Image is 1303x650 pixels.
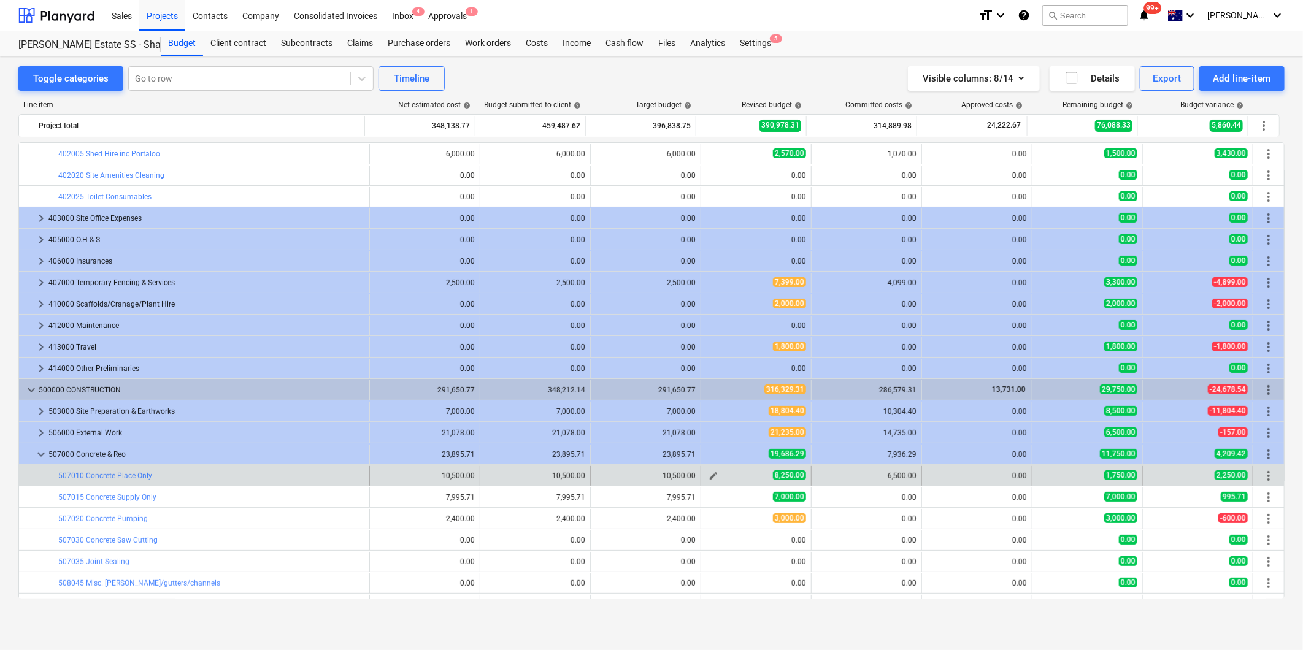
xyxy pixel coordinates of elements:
[1221,492,1248,502] span: 995.71
[927,429,1027,437] div: 0.00
[518,31,555,56] a: Costs
[1119,363,1137,373] span: 0.00
[817,171,917,180] div: 0.00
[1119,213,1137,223] span: 0.00
[34,340,48,354] span: keyboard_arrow_right
[773,299,806,308] span: 2,000.00
[812,116,912,136] div: 314,889.98
[596,493,696,502] div: 7,995.71
[1229,535,1248,545] span: 0.00
[706,193,806,201] div: 0.00
[1119,170,1137,180] span: 0.00
[34,404,48,419] span: keyboard_arrow_right
[636,101,691,109] div: Target budget
[1218,427,1248,437] span: -157.00
[1140,66,1195,91] button: Export
[773,492,806,502] span: 7,000.00
[817,472,917,480] div: 6,500.00
[770,34,782,43] span: 5
[1104,277,1137,287] span: 3,300.00
[1119,256,1137,266] span: 0.00
[792,102,802,109] span: help
[817,235,917,244] div: 0.00
[817,278,917,287] div: 4,099.00
[732,31,778,56] a: Settings5
[1013,102,1023,109] span: help
[991,385,1027,394] span: 13,731.00
[1261,576,1276,591] span: More actions
[978,8,993,23] i: format_size
[458,31,518,56] a: Work orders
[485,450,585,459] div: 23,895.71
[927,557,1027,566] div: 0.00
[706,321,806,330] div: 0.00
[1261,232,1276,247] span: More actions
[48,230,364,250] div: 405000 O.H & S
[927,214,1027,223] div: 0.00
[927,235,1027,244] div: 0.00
[596,536,696,545] div: 0.00
[596,407,696,416] div: 7,000.00
[274,31,340,56] a: Subcontracts
[683,31,732,56] div: Analytics
[596,343,696,351] div: 0.00
[902,102,912,109] span: help
[927,343,1027,351] div: 0.00
[466,7,478,16] span: 1
[485,536,585,545] div: 0.00
[993,8,1008,23] i: keyboard_arrow_down
[48,359,364,378] div: 414000 Other Preliminaries
[34,232,48,247] span: keyboard_arrow_right
[1212,342,1248,351] span: -1,800.00
[927,150,1027,158] div: 0.00
[485,278,585,287] div: 2,500.00
[1261,490,1276,505] span: More actions
[375,278,475,287] div: 2,500.00
[817,386,917,394] div: 286,579.31
[1208,384,1248,394] span: -24,678.54
[1042,5,1128,26] button: Search
[34,318,48,333] span: keyboard_arrow_right
[380,31,458,56] a: Purchase orders
[1138,8,1150,23] i: notifications
[927,364,1027,373] div: 0.00
[927,193,1027,201] div: 0.00
[375,321,475,330] div: 0.00
[817,429,917,437] div: 14,735.00
[773,513,806,523] span: 3,000.00
[927,514,1027,523] div: 0.00
[1018,8,1030,23] i: Knowledge base
[412,7,425,16] span: 4
[1261,404,1276,419] span: More actions
[1270,8,1285,23] i: keyboard_arrow_down
[48,445,364,464] div: 507000 Concrete & Reo
[485,214,585,223] div: 0.00
[34,361,48,376] span: keyboard_arrow_right
[1050,66,1135,91] button: Details
[375,193,475,201] div: 0.00
[58,493,156,502] a: 507015 Concrete Supply Only
[927,300,1027,308] div: 0.00
[706,214,806,223] div: 0.00
[161,31,203,56] div: Budget
[1261,533,1276,548] span: More actions
[375,536,475,545] div: 0.00
[555,31,598,56] div: Income
[596,321,696,330] div: 0.00
[58,472,152,480] a: 507010 Concrete Place Only
[1261,340,1276,354] span: More actions
[394,71,429,86] div: Timeline
[817,364,917,373] div: 0.00
[375,150,475,158] div: 6,000.00
[484,101,581,109] div: Budget submitted to client
[1207,10,1269,20] span: [PERSON_NAME]
[34,254,48,269] span: keyboard_arrow_right
[986,120,1022,131] span: 24,222.67
[1104,342,1137,351] span: 1,800.00
[1261,189,1276,204] span: More actions
[58,171,164,180] a: 402020 Site Amenities Cleaning
[1210,120,1243,131] span: 5,860.44
[480,116,580,136] div: 459,487.62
